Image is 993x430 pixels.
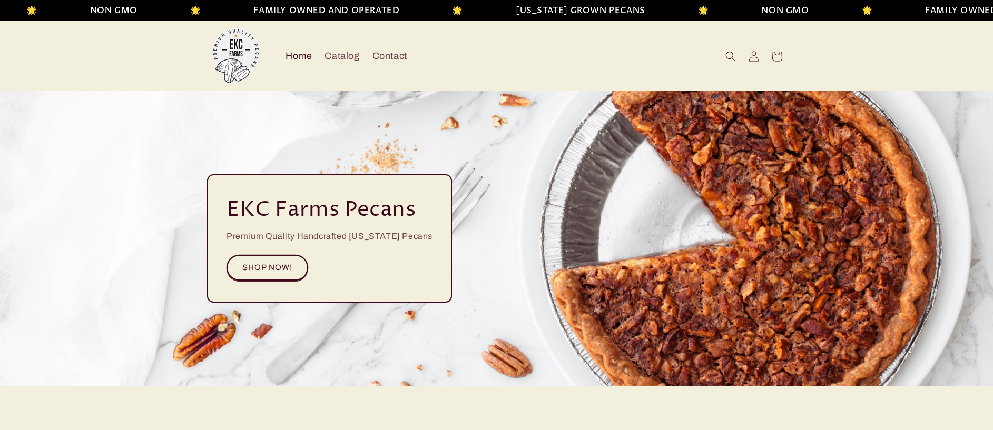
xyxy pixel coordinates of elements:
li: 🌟 [189,3,200,18]
li: 🌟 [697,3,708,18]
a: SHOP NOW! [227,255,308,281]
h2: EKC Farms Pecans [227,196,416,224]
a: Contact [366,44,414,68]
li: 🌟 [451,3,462,18]
a: Catalog [318,44,366,68]
summary: Search [719,45,742,68]
li: 🌟 [25,3,36,18]
span: Catalog [325,50,359,62]
span: Home [286,50,312,62]
li: NON GMO [760,3,808,18]
li: [US_STATE] GROWN PECANS [515,3,644,18]
a: Home [279,44,318,68]
li: FAMILY OWNED AND OPERATED [252,3,398,18]
a: EKC Pecans [203,23,269,89]
p: Premium Quality Handcrafted [US_STATE] Pecans [227,229,432,244]
img: EKC Pecans [207,27,265,85]
li: NON GMO [89,3,136,18]
li: 🌟 [861,3,872,18]
span: Contact [372,50,407,62]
